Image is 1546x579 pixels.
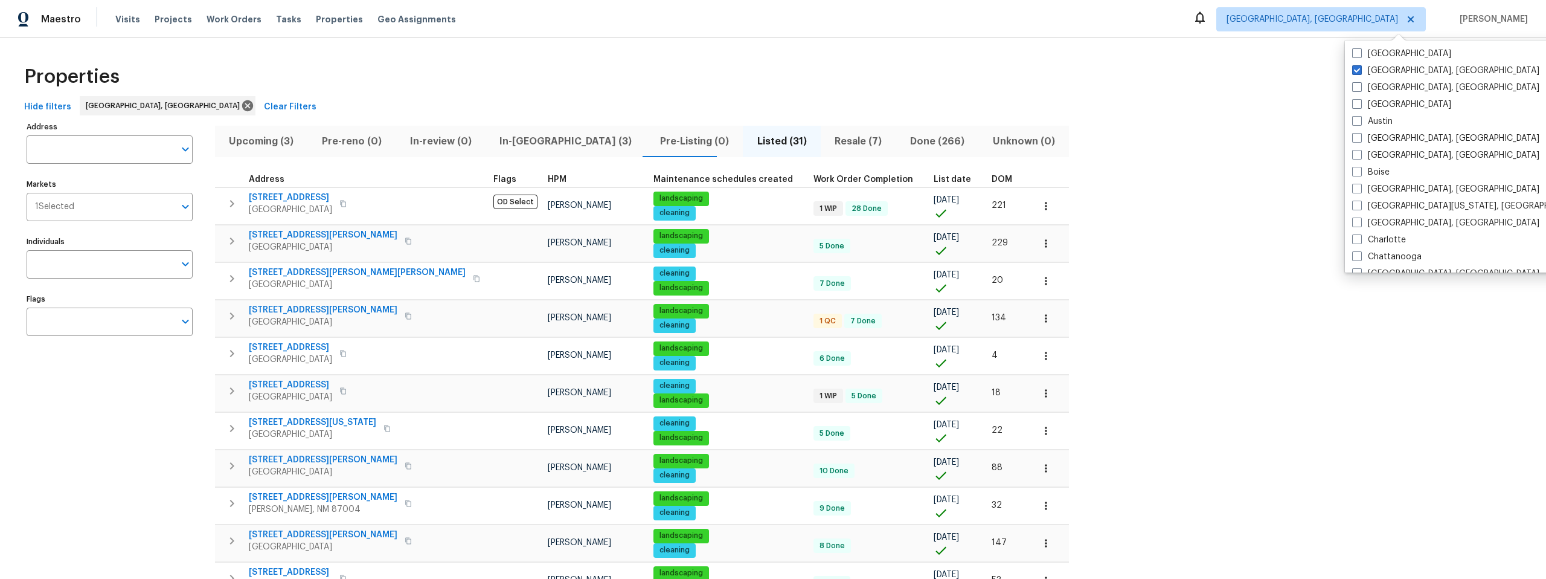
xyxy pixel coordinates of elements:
[992,426,1002,435] span: 22
[655,283,708,293] span: landscaping
[815,466,853,476] span: 10 Done
[655,433,708,443] span: landscaping
[653,175,793,184] span: Maintenance schedules created
[24,100,71,115] span: Hide filters
[249,229,397,241] span: [STREET_ADDRESS][PERSON_NAME]
[41,13,81,25] span: Maestro
[992,539,1007,547] span: 147
[249,466,397,478] span: [GEOGRAPHIC_DATA]
[655,470,694,480] span: cleaning
[655,531,708,541] span: landscaping
[249,316,397,328] span: [GEOGRAPHIC_DATA]
[377,13,456,25] span: Geo Assignments
[548,464,611,472] span: [PERSON_NAME]
[249,391,332,403] span: [GEOGRAPHIC_DATA]
[548,175,566,184] span: HPM
[653,133,736,150] span: Pre-Listing (0)
[934,571,959,579] span: [DATE]
[249,416,376,429] span: [STREET_ADDRESS][US_STATE]
[655,568,708,578] span: landscaping
[847,204,887,214] span: 28 Done
[655,343,708,354] span: landscaping
[815,391,842,401] span: 1 WIP
[992,351,998,360] span: 4
[655,320,694,331] span: cleaning
[249,279,466,291] span: [GEOGRAPHIC_DATA]
[1455,13,1528,25] span: [PERSON_NAME]
[815,204,842,214] span: 1 WIP
[177,198,194,215] button: Open
[115,13,140,25] span: Visits
[548,539,611,547] span: [PERSON_NAME]
[934,271,959,279] span: [DATE]
[249,204,332,216] span: [GEOGRAPHIC_DATA]
[992,276,1003,285] span: 20
[249,304,397,316] span: [STREET_ADDRESS][PERSON_NAME]
[249,341,332,354] span: [STREET_ADDRESS]
[934,308,959,317] span: [DATE]
[992,389,1001,397] span: 18
[403,133,478,150] span: In-review (0)
[1352,217,1539,229] label: [GEOGRAPHIC_DATA], [GEOGRAPHIC_DATA]
[815,541,850,551] span: 8 Done
[249,267,466,279] span: [STREET_ADDRESS][PERSON_NAME][PERSON_NAME]
[548,501,611,509] span: [PERSON_NAME]
[655,208,694,218] span: cleaning
[934,383,959,392] span: [DATE]
[655,418,694,429] span: cleaning
[934,175,971,184] span: List date
[903,133,972,150] span: Done (266)
[655,545,694,555] span: cleaning
[992,175,1012,184] span: DOM
[934,196,959,204] span: [DATE]
[1352,166,1390,178] label: Boise
[35,202,74,212] span: 1 Selected
[548,351,611,360] span: [PERSON_NAME]
[1352,183,1539,195] label: [GEOGRAPHIC_DATA], [GEOGRAPHIC_DATA]
[86,100,245,112] span: [GEOGRAPHIC_DATA], [GEOGRAPHIC_DATA]
[493,175,516,184] span: Flags
[249,491,397,503] span: [STREET_ADDRESS][PERSON_NAME]
[934,496,959,504] span: [DATE]
[655,493,708,503] span: landscaping
[276,15,301,24] span: Tasks
[655,456,708,466] span: landscaping
[249,192,332,204] span: [STREET_ADDRESS]
[249,354,332,366] span: [GEOGRAPHIC_DATA]
[493,195,537,209] span: OD Select
[249,566,332,578] span: [STREET_ADDRESS]
[249,379,332,391] span: [STREET_ADDRESS]
[750,133,813,150] span: Listed (31)
[316,13,363,25] span: Properties
[655,395,708,406] span: landscaping
[655,268,694,279] span: cleaning
[815,316,841,326] span: 1 QC
[992,201,1006,210] span: 221
[1352,99,1451,111] label: [GEOGRAPHIC_DATA]
[655,381,694,391] span: cleaning
[934,421,959,429] span: [DATE]
[1352,82,1539,94] label: [GEOGRAPHIC_DATA], [GEOGRAPHIC_DATA]
[934,458,959,467] span: [DATE]
[655,358,694,368] span: cleaning
[1352,65,1539,77] label: [GEOGRAPHIC_DATA], [GEOGRAPHIC_DATA]
[1352,149,1539,161] label: [GEOGRAPHIC_DATA], [GEOGRAPHIC_DATA]
[249,241,397,253] span: [GEOGRAPHIC_DATA]
[27,123,193,131] label: Address
[934,533,959,542] span: [DATE]
[548,239,611,247] span: [PERSON_NAME]
[222,133,301,150] span: Upcoming (3)
[815,503,850,514] span: 9 Done
[249,454,397,466] span: [STREET_ADDRESS][PERSON_NAME]
[655,245,694,256] span: cleaning
[655,193,708,204] span: landscaping
[177,256,194,273] button: Open
[1352,234,1406,246] label: Charlotte
[1352,268,1539,280] label: [GEOGRAPHIC_DATA], [GEOGRAPHIC_DATA]
[249,503,397,516] span: [PERSON_NAME], NM 87004
[27,238,193,245] label: Individuals
[548,389,611,397] span: [PERSON_NAME]
[80,96,255,115] div: [GEOGRAPHIC_DATA], [GEOGRAPHIC_DATA]
[1352,251,1422,263] label: Chattanooga
[992,464,1002,472] span: 88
